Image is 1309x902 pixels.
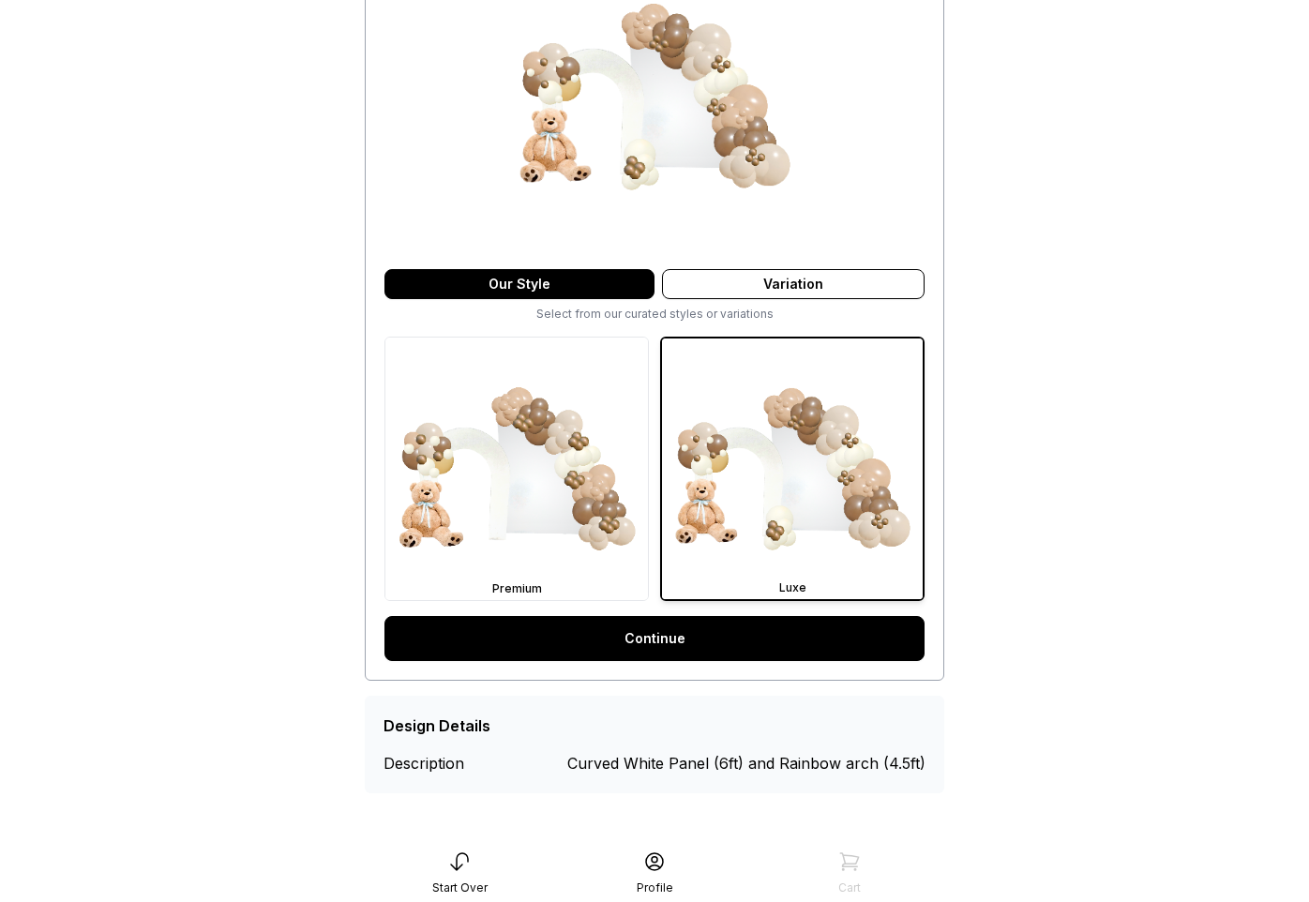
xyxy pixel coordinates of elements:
[384,752,519,774] div: Description
[662,269,925,299] div: Variation
[385,338,648,600] img: Premium
[384,714,490,737] div: Design Details
[666,580,919,595] div: Luxe
[567,752,925,774] div: Curved White Panel (6ft) and Rainbow arch (4.5ft)
[384,307,925,322] div: Select from our curated styles or variations
[662,338,923,599] img: Luxe
[384,616,925,661] a: Continue
[384,269,654,299] div: Our Style
[432,880,488,895] div: Start Over
[838,880,861,895] div: Cart
[389,581,644,596] div: Premium
[637,880,673,895] div: Profile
